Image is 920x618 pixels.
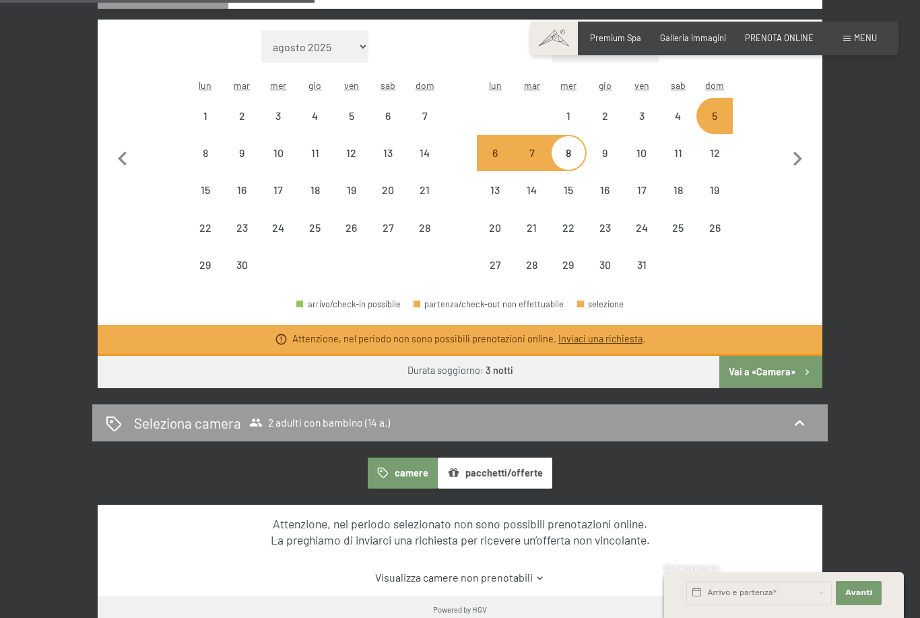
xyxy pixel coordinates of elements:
div: Tue Jun 16 2026 [224,172,260,208]
div: 21 [515,222,549,256]
div: 21 [407,185,441,218]
div: Mon Jun 22 2026 [187,210,224,246]
div: Sat Jun 20 2026 [370,172,406,208]
div: Thu Jun 25 2026 [297,210,333,246]
div: 29 [552,259,585,293]
div: Attenzione, nel periodo non sono possibili prenotazioni online. . [292,332,645,346]
div: 26 [335,222,368,256]
div: 6 [478,148,512,181]
div: arrivo/check-in non effettuabile [514,172,550,208]
div: Fri Jun 26 2026 [333,210,370,246]
div: arrivo/check-in non effettuabile [587,210,623,246]
div: Durata soggiorno: [407,364,513,377]
span: Avanti [845,588,872,598]
div: 23 [225,222,259,256]
div: arrivo/check-in non effettuabile [406,98,442,134]
abbr: sabato [381,80,395,91]
div: arrivo/check-in non effettuabile [477,135,513,171]
div: arrivo/check-in non effettuabile [297,172,333,208]
div: 23 [588,222,622,256]
div: 10 [624,148,658,181]
div: arrivo/check-in non effettuabile [587,135,623,171]
span: Richiesta express [664,564,719,572]
div: 11 [661,148,695,181]
div: 5 [698,111,731,144]
div: Sat Jul 18 2026 [660,172,696,208]
div: arrivo/check-in non effettuabile [660,172,696,208]
div: Thu Jul 02 2026 [587,98,623,134]
div: partenza/check-out non effettuabile [414,300,564,309]
div: 22 [189,222,222,256]
div: arrivo/check-in possibile [296,300,401,309]
div: 4 [298,111,332,144]
div: arrivo/check-in non effettuabile [297,210,333,246]
div: arrivo/check-in non effettuabile [477,172,513,208]
div: Wed Jul 22 2026 [550,210,587,246]
div: arrivo/check-in non effettuabile [696,210,733,246]
button: Vai a «Camera» [719,356,822,388]
div: arrivo/check-in non effettuabile [370,210,406,246]
div: Tue Jun 23 2026 [224,210,260,246]
div: 14 [515,185,549,218]
div: arrivo/check-in non effettuabile [550,135,587,171]
div: arrivo/check-in non effettuabile [550,210,587,246]
div: Sun Jun 21 2026 [406,172,442,208]
a: PRENOTA ONLINE [745,32,814,43]
abbr: domenica [705,80,724,91]
div: 16 [225,185,259,218]
div: arrivo/check-in non effettuabile [623,247,659,283]
abbr: martedì [234,80,250,91]
div: 22 [552,222,585,256]
div: arrivo/check-in non effettuabile [370,172,406,208]
div: Sun Jul 26 2026 [696,210,733,246]
div: arrivo/check-in non effettuabile [187,247,224,283]
button: Mese precedente [108,30,137,284]
div: 13 [371,148,405,181]
div: Powered by HGV [433,604,487,615]
div: Tue Jul 21 2026 [514,210,550,246]
div: arrivo/check-in non effettuabile [514,247,550,283]
abbr: mercoledì [270,80,286,91]
h2: Seleziona camera [134,413,241,433]
div: Wed Jun 17 2026 [260,172,296,208]
div: arrivo/check-in non effettuabile [406,210,442,246]
div: arrivo/check-in non effettuabile [370,98,406,134]
div: arrivo/check-in non effettuabile [550,98,587,134]
div: Mon Jul 27 2026 [477,247,513,283]
div: 19 [698,185,731,218]
div: 12 [698,148,731,181]
div: Thu Jun 04 2026 [297,98,333,134]
div: Wed Jul 15 2026 [550,172,587,208]
div: arrivo/check-in non effettuabile [260,98,296,134]
div: Fri Jul 10 2026 [623,135,659,171]
div: Tue Jun 30 2026 [224,247,260,283]
div: 9 [588,148,622,181]
a: Inviaci una richiesta [558,333,643,344]
abbr: giovedì [308,80,321,91]
div: arrivo/check-in non effettuabile [514,210,550,246]
abbr: venerdì [344,80,359,91]
div: arrivo/check-in non effettuabile [187,210,224,246]
div: Sun Jun 07 2026 [406,98,442,134]
div: arrivo/check-in non effettuabile [514,135,550,171]
div: arrivo/check-in non effettuabile [587,247,623,283]
div: arrivo/check-in non effettuabile [224,172,260,208]
div: 5 [335,111,368,144]
div: 24 [261,222,295,256]
div: Mon Jun 01 2026 [187,98,224,134]
div: 27 [478,259,512,293]
span: 2 adulti con bambino (14 a.) [249,416,390,429]
div: arrivo/check-in non effettuabile [187,98,224,134]
div: 12 [335,148,368,181]
div: 3 [624,111,658,144]
b: 3 notti [486,365,513,376]
div: Sun Jun 14 2026 [406,135,442,171]
div: Attenzione, nel periodo selezionato non sono possibili prenotazioni online. La preghiamo di invia... [119,516,800,549]
abbr: domenica [416,80,434,91]
div: Sun Jun 28 2026 [406,210,442,246]
span: Premium Spa [590,32,641,43]
div: Thu Jul 30 2026 [587,247,623,283]
div: Mon Jul 06 2026 [477,135,513,171]
div: arrivo/check-in non effettuabile [406,135,442,171]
